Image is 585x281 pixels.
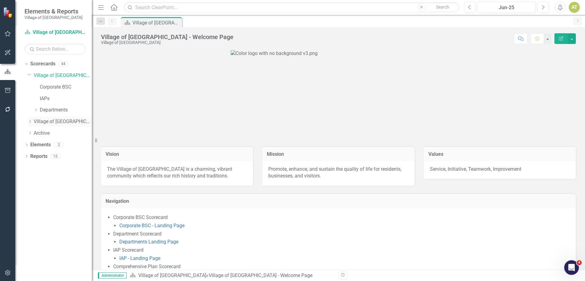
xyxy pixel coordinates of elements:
span: Search [436,5,449,9]
li: Comprehensive Plan Scorecard [113,263,570,279]
button: Search [427,3,458,12]
div: Village of [GEOGRAPHIC_DATA] [101,40,233,45]
div: 15 [50,154,60,159]
div: Village of [GEOGRAPHIC_DATA] - Welcome Page [132,19,181,27]
iframe: Intercom live chat [564,260,579,275]
a: IAPs [40,95,92,102]
small: Village of [GEOGRAPHIC_DATA] [24,15,83,20]
div: Village of [GEOGRAPHIC_DATA] - Welcome Page [209,272,312,278]
a: Scorecards [30,60,55,68]
a: Corporate BSC - Landing Page [119,223,184,228]
span: Administrator [98,272,127,279]
input: Search ClearPoint... [124,2,460,13]
span: Elements & Reports [24,8,83,15]
a: IAP - Landing Page [119,255,160,261]
button: AT [569,2,580,13]
h3: Vision [106,151,248,157]
a: Village of [GEOGRAPHIC_DATA] [34,72,92,79]
a: Departments [40,107,92,114]
p: The Village of [GEOGRAPHIC_DATA] is a charming, vibrant community which reflects our rich history... [107,166,247,180]
p: Service, Initiative, Teamwork, Improvement [430,166,570,173]
img: ClearPoint Strategy [3,7,14,17]
a: Elements [30,141,51,148]
p: Promote, enhance, and sustain the quality of life for residents, businesses, and visitors. [268,166,408,180]
li: IAP Scorecard [113,247,570,262]
a: Departments Landing Page [119,239,178,245]
h3: Values [428,151,571,157]
h3: Mission [267,151,410,157]
img: Color logo with no background v3.png [231,50,446,139]
a: Village of [GEOGRAPHIC_DATA] FY26 [34,118,92,125]
li: Department Scorecard [113,231,570,246]
input: Search Below... [24,44,86,54]
a: Reports [30,153,47,160]
li: Corporate BSC Scorecard [113,214,570,229]
h3: Navigation [106,199,571,204]
div: » [130,272,334,279]
button: Jun-25 [477,2,536,13]
div: Jun-25 [479,4,534,11]
div: 2 [54,142,64,148]
a: Village of [GEOGRAPHIC_DATA] [24,29,86,36]
div: 44 [58,61,68,67]
a: Archive [34,130,92,137]
a: Village of [GEOGRAPHIC_DATA] [138,272,206,278]
div: Village of [GEOGRAPHIC_DATA] - Welcome Page [101,34,233,40]
span: 4 [577,260,582,265]
a: Corporate BSC [40,84,92,91]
